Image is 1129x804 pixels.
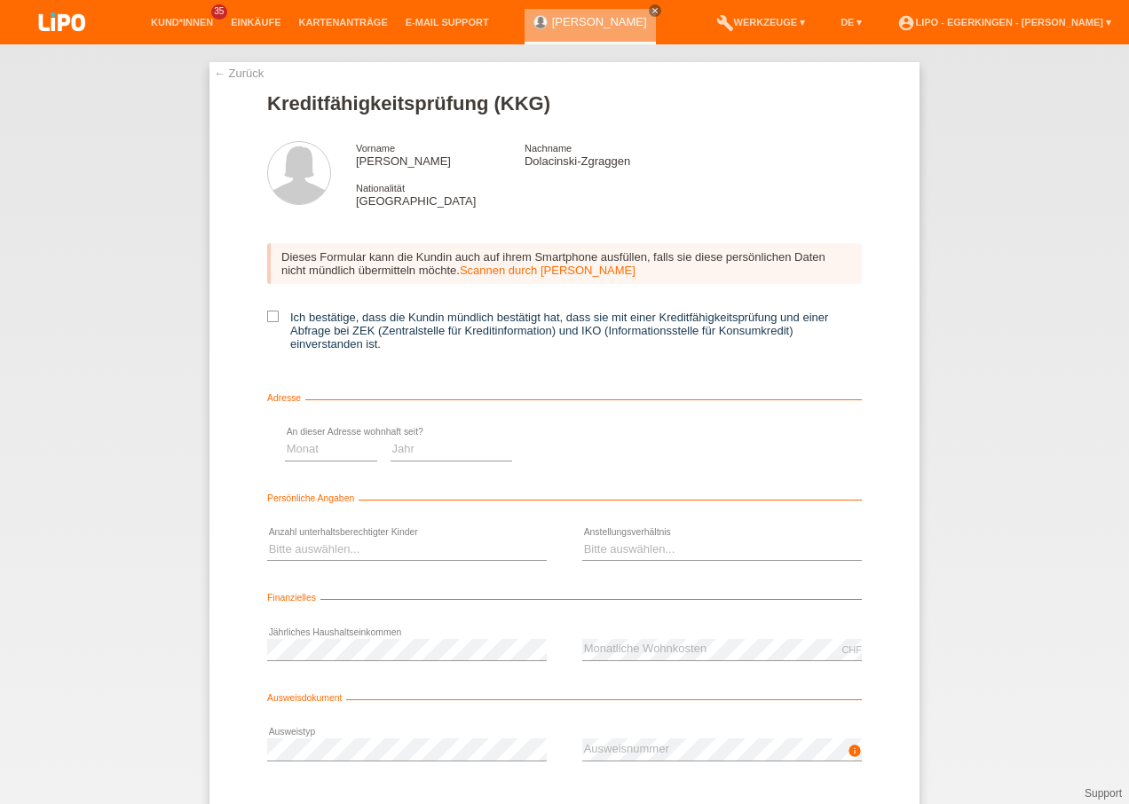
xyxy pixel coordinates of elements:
a: Support [1085,787,1122,800]
i: close [651,6,659,15]
a: E-Mail Support [397,17,498,28]
span: 35 [211,4,227,20]
div: [PERSON_NAME] [356,141,525,168]
a: close [649,4,661,17]
a: Scannen durch [PERSON_NAME] [460,264,636,277]
label: Ich bestätige, dass die Kundin mündlich bestätigt hat, dass sie mit einer Kreditfähigkeitsprüfung... [267,311,862,351]
span: Adresse [267,393,305,403]
i: account_circle [897,14,915,32]
span: Finanzielles [267,593,320,603]
a: Einkäufe [222,17,289,28]
a: Kund*innen [142,17,222,28]
div: Dolacinski-Zgraggen [525,141,693,168]
a: [PERSON_NAME] [552,15,647,28]
i: build [716,14,734,32]
a: account_circleLIPO - Egerkingen - [PERSON_NAME] ▾ [888,17,1120,28]
div: [GEOGRAPHIC_DATA] [356,181,525,208]
span: Ausweisdokument [267,693,346,703]
span: Nachname [525,143,572,154]
div: CHF [841,644,862,655]
a: DE ▾ [832,17,871,28]
span: Vorname [356,143,395,154]
a: info [848,749,862,760]
a: LIPO pay [18,36,107,50]
a: ← Zurück [214,67,264,80]
h1: Kreditfähigkeitsprüfung (KKG) [267,92,862,114]
span: Nationalität [356,183,405,193]
i: info [848,744,862,758]
span: Persönliche Angaben [267,493,359,503]
a: Kartenanträge [290,17,397,28]
a: buildWerkzeuge ▾ [707,17,815,28]
div: Dieses Formular kann die Kundin auch auf ihrem Smartphone ausfüllen, falls sie diese persönlichen... [267,243,862,284]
